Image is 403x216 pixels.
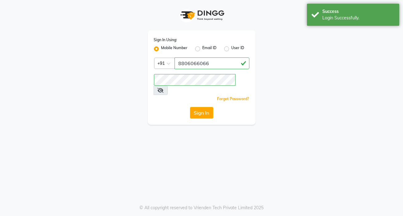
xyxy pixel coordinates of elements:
label: User ID [232,45,244,53]
label: Email ID [203,45,217,53]
label: Mobile Number [161,45,188,53]
img: logo1.svg [177,6,226,24]
button: Sign In [190,107,213,119]
input: Username [175,57,249,69]
label: Sign In Using: [154,37,177,43]
input: Username [154,74,236,86]
div: Login Successfully. [322,15,395,21]
a: Forgot Password? [217,96,249,101]
div: Success [322,8,395,15]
